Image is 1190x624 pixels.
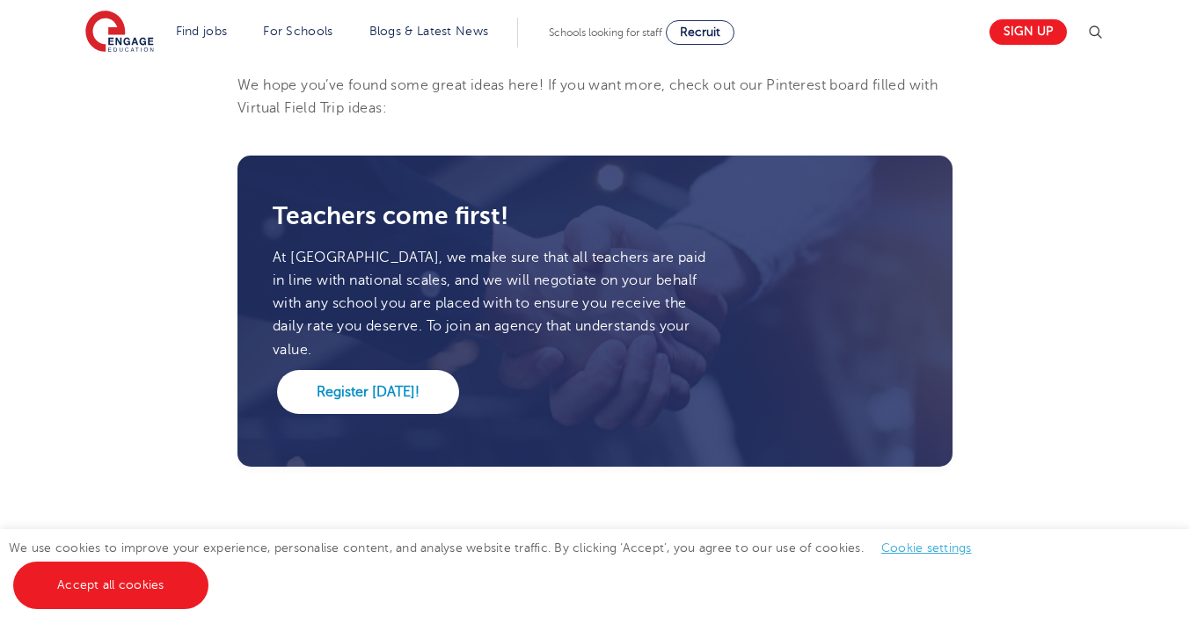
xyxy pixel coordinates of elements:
p: At [GEOGRAPHIC_DATA], we make sure that all teachers are paid in line with national scales, and w... [273,246,711,361]
a: Recruit [666,20,734,45]
a: Cookie settings [881,541,972,555]
p: We hope you’ve found some great ideas here! If you want more, check out our Pinterest board fille... [237,74,953,120]
span: Schools looking for staff [549,26,662,39]
a: Sign up [989,19,1067,45]
a: Accept all cookies [13,562,208,609]
img: Engage Education [85,11,154,54]
a: Register [DATE]! [277,370,459,414]
h3: Teachers come first! [273,204,917,229]
a: Blogs & Latest News [369,25,489,38]
span: Recruit [680,25,720,39]
span: We use cookies to improve your experience, personalise content, and analyse website traffic. By c... [9,541,989,591]
a: For Schools [263,25,332,38]
a: Find jobs [176,25,228,38]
